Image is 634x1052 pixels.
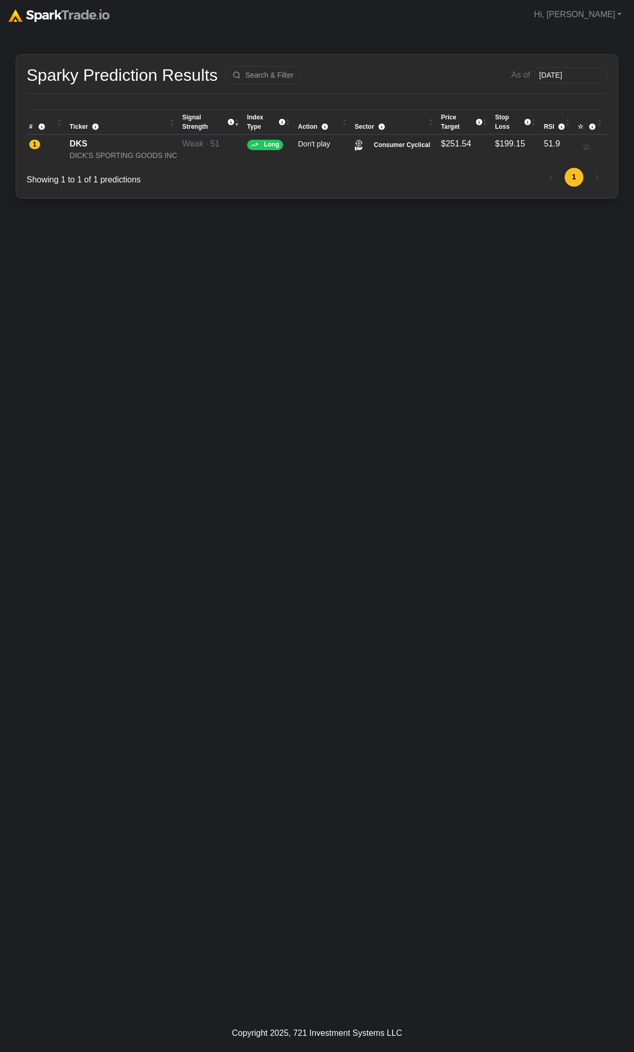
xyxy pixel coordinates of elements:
[67,110,180,134] th: Ticker Stock ticker symbol and company name for the predicted security. : activate to sort column...
[29,140,40,149] span: 1
[245,110,296,134] th: Index Type Long = Bullish outlook. Short = bearish setup. : activate to sort column ascending
[182,113,224,131] span: Signal Strength
[530,4,626,25] a: Hi, [PERSON_NAME]
[541,110,575,134] th: RSI Relative Strength Index indicating overbought/oversold levels. Use &lt;30 for long setups, &g...
[180,110,245,134] th: Signal Strength This score reflects SparkTrade's AI model confidence in the predicted move. Highe...
[296,110,352,134] th: Action Buy to Open: suggested new position, enter now. Sell to close: suggested exit from a previ...
[511,69,530,81] span: As of
[70,122,88,131] span: Ticker
[27,65,217,85] h2: Sparky Prediction Results
[578,123,583,130] span: ☆
[495,139,525,148] span: $199.15
[441,113,472,131] span: Price Target
[8,9,109,22] img: sparktrade.png
[355,122,374,131] span: Sector
[544,139,560,148] span: 51.9
[544,122,554,131] span: RSI
[70,138,177,150] div: DKS
[565,168,583,187] a: 1
[355,140,363,151] img: Consumer Cyclical
[27,110,67,134] th: # Ranking position based on AI confidence score and prediction strength. : activate to sort colum...
[438,110,493,134] th: Price Target The forecasted level where you plan to take profits once a trade moves in your favor...
[371,140,433,150] small: Consumer Cyclical
[495,113,520,131] span: Stop Loss
[352,110,438,134] th: Sector Industry sector classification for targeted exposure or sector rotation strategies. : acti...
[226,66,300,84] button: Search & Filter
[27,167,260,187] div: Showing 1 to 1 of 1 predictions
[298,140,330,148] small: Don't play
[182,139,220,148] span: Weak · 51
[232,1027,402,1039] div: Copyright 2025, 721 Investment Systems LLC
[298,122,317,131] span: Action
[70,150,177,161] div: DICK'S SPORTING GOODS INC
[578,138,603,157] button: ☆
[493,110,542,134] th: Stop Loss A predefined price level where you'll exit a trade to limit losses if the market moves ...
[575,110,607,134] th: ☆ Click to add or remove stocks from your personal watchlist for easy tracking. : activate to sor...
[29,123,33,130] span: #
[441,139,471,148] span: $251.54
[247,113,275,131] span: Index Type
[264,141,279,148] span: Long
